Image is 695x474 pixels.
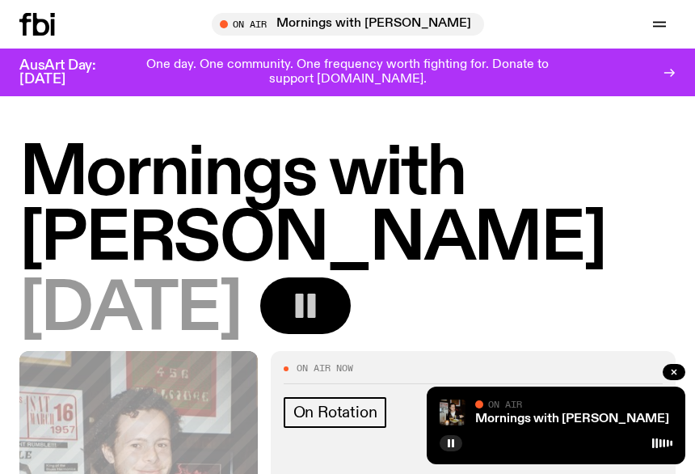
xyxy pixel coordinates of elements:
p: One day. One community. One frequency worth fighting for. Donate to support [DOMAIN_NAME]. [136,58,559,87]
span: [DATE] [19,277,241,343]
button: On AirMornings with [PERSON_NAME] [212,13,484,36]
span: On Rotation [293,404,377,421]
a: Mornings with [PERSON_NAME] [475,413,669,425]
h1: Mornings with [PERSON_NAME] [19,142,676,273]
img: Sam blankly stares at the camera, brightly lit by a camera flash wearing a hat collared shirt and... [440,400,465,425]
a: On Rotation [284,397,387,428]
h3: AusArt Day: [DATE] [19,59,123,87]
span: On Air Now [297,364,353,373]
span: On Air [488,399,522,409]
